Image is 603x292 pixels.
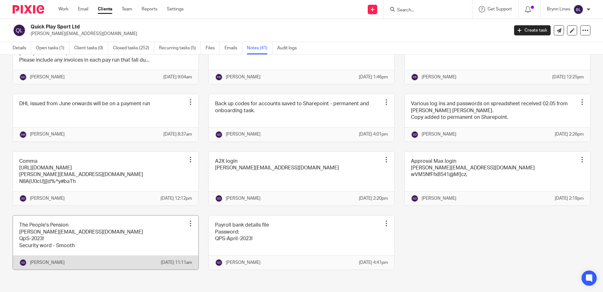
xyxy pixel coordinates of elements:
p: [DATE] 1:46pm [359,74,388,80]
p: [PERSON_NAME] [422,195,456,202]
p: [DATE] 4:41pm [359,259,388,266]
img: svg%3E [411,131,419,138]
img: svg%3E [215,131,223,138]
p: [DATE] 2:19pm [555,195,584,202]
p: [PERSON_NAME] [422,131,456,137]
img: svg%3E [215,73,223,81]
p: [PERSON_NAME] [226,195,261,202]
a: Team [122,6,132,12]
input: Search [396,8,453,13]
a: Create task [514,25,551,35]
p: [DATE] 9:04am [163,74,192,80]
p: [PERSON_NAME] [226,259,261,266]
p: [DATE] 11:11am [161,259,192,266]
a: Work [58,6,68,12]
a: Audit logs [277,42,301,54]
a: Details [13,42,31,54]
img: svg%3E [573,4,583,15]
p: [PERSON_NAME] [30,259,65,266]
p: [PERSON_NAME] [30,74,65,80]
img: svg%3E [19,131,27,138]
p: [DATE] 12:12pm [161,195,192,202]
a: Open tasks (1) [36,42,69,54]
p: [DATE] 4:01pm [359,131,388,137]
span: Get Support [488,7,512,11]
p: [PERSON_NAME] [226,131,261,137]
p: [PERSON_NAME] [30,131,65,137]
a: Files [206,42,220,54]
a: Settings [167,6,184,12]
p: [PERSON_NAME] [226,74,261,80]
img: svg%3E [411,195,419,202]
a: Recurring tasks (5) [159,42,201,54]
img: svg%3E [13,24,26,37]
p: [PERSON_NAME] [30,195,65,202]
img: svg%3E [19,195,27,202]
img: Pixie [13,5,44,14]
img: svg%3E [411,73,419,81]
a: Email [78,6,88,12]
img: svg%3E [215,259,223,266]
img: svg%3E [19,259,27,266]
a: Reports [142,6,157,12]
a: Notes (41) [247,42,272,54]
img: svg%3E [19,73,27,81]
a: Emails [225,42,242,54]
p: [PERSON_NAME] [422,74,456,80]
p: [DATE] 12:25pm [552,74,584,80]
p: [DATE] 2:20pm [359,195,388,202]
p: [DATE] 8:37am [163,131,192,137]
a: Client tasks (0) [74,42,108,54]
h2: Quick Play Sport Ltd [31,24,410,30]
a: Closed tasks (252) [113,42,154,54]
p: [PERSON_NAME][EMAIL_ADDRESS][DOMAIN_NAME] [31,31,505,37]
p: Brynn Lines [547,6,570,12]
img: svg%3E [215,195,223,202]
p: [DATE] 2:26pm [555,131,584,137]
a: Clients [98,6,112,12]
